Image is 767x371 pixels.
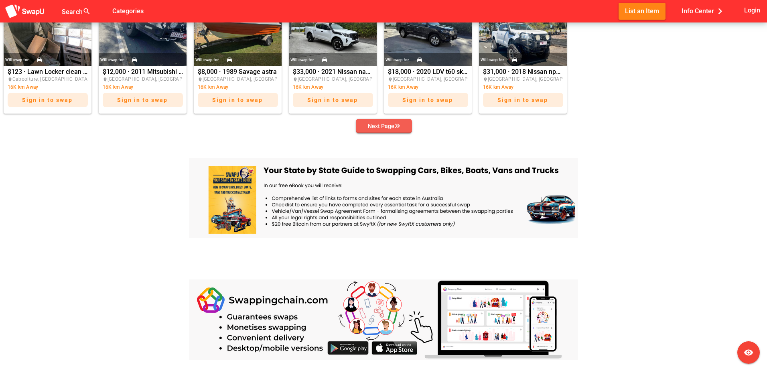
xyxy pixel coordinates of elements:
span: Categories [112,4,144,18]
span: 16K km Away [8,84,39,90]
span: Sign in to swap [212,97,263,103]
span: Caboolture, [GEOGRAPHIC_DATA] [12,76,89,82]
img: swap-banner.png [189,279,578,360]
span: [GEOGRAPHIC_DATA], [GEOGRAPHIC_DATA] [298,76,398,82]
span: 16K km Away [483,84,514,90]
i: place [293,77,298,82]
span: Sign in to swap [22,97,73,103]
button: Categories [106,3,150,19]
span: Sign in to swap [117,97,168,103]
div: Will swap for [290,55,314,64]
div: Will swap for [195,55,219,64]
button: Info Center [675,3,733,19]
div: $31,000 · 2018 Nissan np300 navara [483,69,563,111]
i: place [103,77,108,82]
div: Next Page [368,121,400,131]
i: place [8,77,12,82]
div: Will swap for [386,55,409,64]
span: [GEOGRAPHIC_DATA], [GEOGRAPHIC_DATA] [488,76,588,82]
span: [GEOGRAPHIC_DATA], [GEOGRAPHIC_DATA] [203,76,302,82]
span: Info Center [682,4,726,18]
i: place [198,77,203,82]
div: $33,000 · 2021 Nissan navara d23 my21.5 sl utility dual cab 4dr spts auto 7sp 4x4 1117kg 2.3dtt [293,69,373,111]
span: 16K km Away [198,84,229,90]
button: List an Item [619,3,666,19]
div: $123 · Lawn Locker clean out! Ford rocker covers, garden items all sorts of items all must go [8,69,88,111]
i: place [388,77,393,82]
img: free-ebook-banner.png [189,158,578,238]
span: Sign in to swap [497,97,548,103]
div: $12,000 · 2011 Mitsubishi triton [103,69,183,111]
button: Login [743,3,762,18]
span: 16K km Away [293,84,324,90]
span: Sign in to swap [307,97,358,103]
button: Next Page [356,119,412,133]
i: chevron_right [714,5,726,17]
span: Sign in to swap [402,97,453,103]
div: Will swap for [5,55,29,64]
div: $18,000 · 2020 LDV t60 sk8c luxe utility dual cab 4dr spts auto 6sp 4x4 890kg 2.8dt [388,69,468,111]
i: false [100,6,110,16]
img: aSD8y5uGLpzPJLYTcYcjNu3laj1c05W5KWf0Ds+Za8uybjssssuu+yyyy677LKX2n+PWMSDJ9a87AAAAABJRU5ErkJggg== [5,4,45,19]
span: 16K km Away [388,84,419,90]
a: Categories [106,7,150,14]
div: $8,000 · 1989 Savage astra [198,69,278,111]
span: [GEOGRAPHIC_DATA], [GEOGRAPHIC_DATA] [108,76,207,82]
i: visibility [744,348,753,357]
div: Will swap for [481,55,504,64]
span: Login [744,5,760,16]
i: place [483,77,488,82]
span: [GEOGRAPHIC_DATA], [GEOGRAPHIC_DATA] [393,76,493,82]
span: 16K km Away [103,84,134,90]
div: Will swap for [100,55,124,64]
span: List an Item [625,6,659,16]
